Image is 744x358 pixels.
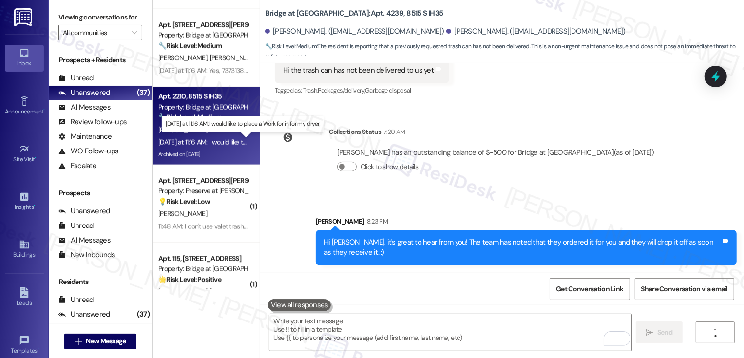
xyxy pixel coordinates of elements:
div: 7:20 AM [381,127,405,137]
textarea: To enrich screen reader interactions, please activate Accessibility in Grammarly extension settings [269,314,631,351]
div: Prospects [49,188,152,198]
a: Buildings [5,236,44,263]
div: Review follow-ups [58,117,127,127]
div: Property: Preserve at [PERSON_NAME][GEOGRAPHIC_DATA] [158,186,248,196]
div: Maintenance [58,132,112,142]
button: Send [636,321,683,343]
a: Site Visit • [5,141,44,167]
div: [PERSON_NAME] has an outstanding balance of $-500 for Bridge at [GEOGRAPHIC_DATA] (as of [DATE]) [337,148,654,158]
div: Archived on [DATE] [157,149,249,161]
input: All communities [63,25,127,40]
i:  [75,338,82,345]
a: Insights • [5,188,44,215]
div: Hi [PERSON_NAME], it's great to hear from you! The team has noted that they ordered it for you an... [324,237,721,258]
span: [PERSON_NAME] [158,126,207,134]
div: (37) [134,307,152,322]
div: 11:48 AM: I don't use valet trash . I take my own trash out myself, I never used it since I've be... [158,222,433,231]
span: : The resident is reporting that a previously requested trash can has not been delivered. This is... [265,41,744,62]
div: Property: Bridge at [GEOGRAPHIC_DATA] [158,264,248,274]
label: Click to show details [361,162,418,172]
span: Garbage disposal [365,86,411,94]
div: Apt. [STREET_ADDRESS][PERSON_NAME] [158,176,248,186]
div: New Inbounds [58,250,115,260]
button: New Message [64,334,136,349]
button: Share Conversation via email [635,278,734,300]
strong: 🔧 Risk Level: Medium [158,113,222,122]
div: Property: Bridge at [GEOGRAPHIC_DATA] [158,30,248,40]
span: Share Conversation via email [641,284,728,294]
div: [PERSON_NAME] [316,216,737,230]
div: [PERSON_NAME]. ([EMAIL_ADDRESS][DOMAIN_NAME]) [265,26,444,37]
label: Viewing conversations for [58,10,142,25]
div: Unanswered [58,206,110,216]
span: • [34,202,35,209]
b: Bridge at [GEOGRAPHIC_DATA]: Apt. 4239, 8515 S IH35 [265,8,443,19]
div: [PERSON_NAME]. ([EMAIL_ADDRESS][DOMAIN_NAME]) [446,26,626,37]
div: All Messages [58,235,111,245]
span: New Message [86,336,126,346]
div: 8:23 PM [364,216,388,226]
div: Collections Status [329,127,381,137]
div: Prospects + Residents [49,55,152,65]
i:  [712,329,719,337]
span: [PERSON_NAME] [210,54,258,62]
strong: 🔧 Risk Level: Medium [265,42,317,50]
div: Tagged as: [275,83,449,97]
div: Escalate [58,161,96,171]
span: [PERSON_NAME] [158,209,207,218]
div: Unread [58,295,94,305]
strong: 💡 Risk Level: Low [158,197,210,206]
div: Property: Bridge at [GEOGRAPHIC_DATA] [158,102,248,113]
button: Get Conversation Link [550,278,630,300]
strong: 🌟 Risk Level: Positive [158,275,221,284]
span: • [35,154,37,161]
a: Inbox [5,45,44,71]
div: Unanswered [58,309,110,320]
div: Unanswered [58,88,110,98]
span: • [38,346,39,353]
span: Trash , [303,86,318,94]
i:  [132,29,137,37]
div: [DATE] at 11:16 AM: Yes, 7373138856 has not been taking calls. I will call again [158,66,369,75]
span: [PERSON_NAME] [158,287,210,296]
div: Apt. 115, [STREET_ADDRESS] [158,254,248,264]
span: [PERSON_NAME] [PERSON_NAME] [210,287,308,296]
span: [PERSON_NAME] [158,54,210,62]
i:  [646,329,653,337]
div: All Messages [58,102,111,113]
p: [DATE] at 11:16 AM: I would like to place a Work for in for my dryer [166,120,320,128]
div: WO Follow-ups [58,146,118,156]
span: Packages/delivery , [318,86,365,94]
strong: 🔧 Risk Level: Medium [158,41,222,50]
div: (37) [134,85,152,100]
img: ResiDesk Logo [14,8,34,26]
div: Apt. 2210, 8515 S IH35 [158,92,248,102]
span: Get Conversation Link [556,284,623,294]
div: Unread [58,73,94,83]
div: Residents [49,277,152,287]
div: Hi the trash can has not been delivered to us yet [283,65,434,75]
div: [DATE] at 11:16 AM: I would like to place a Work for in for my dryer [158,138,337,147]
span: • [43,107,45,113]
span: Send [657,327,672,338]
div: Apt. [STREET_ADDRESS][PERSON_NAME] [158,20,248,30]
div: Unread [58,221,94,231]
a: Leads [5,284,44,311]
